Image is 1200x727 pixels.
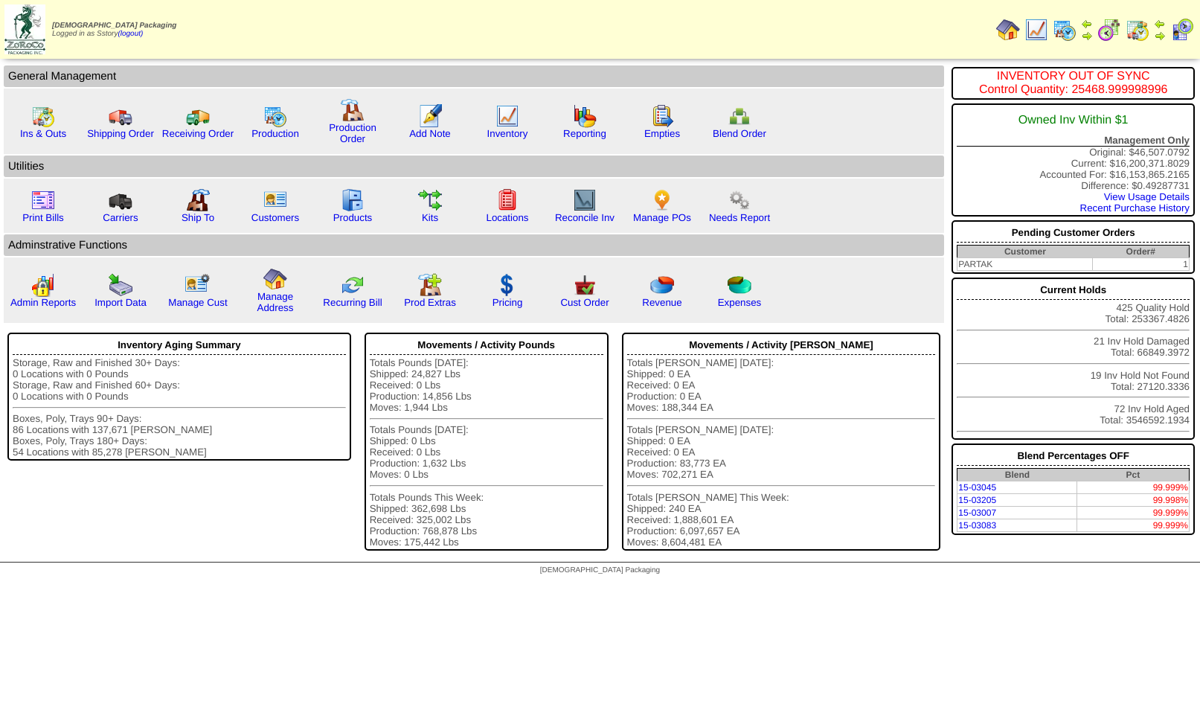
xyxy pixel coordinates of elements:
[728,273,751,297] img: pie_chart2.png
[957,135,1190,147] div: Management Only
[650,273,674,297] img: pie_chart.png
[341,98,365,122] img: factory.gif
[573,104,597,128] img: graph.gif
[650,104,674,128] img: workorder.gif
[4,156,944,177] td: Utilities
[162,128,234,139] a: Receiving Order
[263,188,287,212] img: customers.gif
[186,104,210,128] img: truck2.gif
[4,234,944,256] td: Adminstrative Functions
[52,22,176,30] span: [DEMOGRAPHIC_DATA] Packaging
[957,446,1190,466] div: Blend Percentages OFF
[1170,18,1194,42] img: calendarcustomer.gif
[257,291,294,313] a: Manage Address
[31,273,55,297] img: graph2.png
[94,297,147,308] a: Import Data
[103,212,138,223] a: Carriers
[1093,258,1190,271] td: 1
[185,273,212,297] img: managecust.png
[1154,30,1166,42] img: arrowright.gif
[957,258,1093,271] td: PARTAK
[13,357,346,458] div: Storage, Raw and Finished 30+ Days: 0 Locations with 0 Pounds Storage, Raw and Finished 60+ Days:...
[251,212,299,223] a: Customers
[182,212,214,223] a: Ship To
[486,212,528,223] a: Locations
[333,212,373,223] a: Products
[118,30,143,38] a: (logout)
[644,128,680,139] a: Empties
[329,122,376,144] a: Production Order
[958,495,996,505] a: 15-03205
[718,297,762,308] a: Expenses
[251,128,299,139] a: Production
[952,278,1195,440] div: 425 Quality Hold Total: 253367.4826 21 Inv Hold Damaged Total: 66849.3972 19 Inv Hold Not Found T...
[370,357,603,548] div: Totals Pounds [DATE]: Shipped: 24,827 Lbs Received: 0 Lbs Production: 14,856 Lbs Moves: 1,944 Lbs...
[996,18,1020,42] img: home.gif
[487,128,528,139] a: Inventory
[1093,246,1190,258] th: Order#
[1077,469,1190,481] th: Pct
[4,65,944,87] td: General Management
[957,246,1093,258] th: Customer
[957,223,1190,243] div: Pending Customer Orders
[1077,494,1190,507] td: 99.998%
[560,297,609,308] a: Cust Order
[713,128,766,139] a: Blend Order
[958,507,996,518] a: 15-03007
[709,212,770,223] a: Needs Report
[186,188,210,212] img: factory2.gif
[728,188,751,212] img: workflow.png
[495,188,519,212] img: locations.gif
[1126,18,1149,42] img: calendarinout.gif
[1097,18,1121,42] img: calendarblend.gif
[31,104,55,128] img: calendarinout.gif
[109,188,132,212] img: truck3.gif
[418,104,442,128] img: orders.gif
[22,212,64,223] a: Print Bills
[495,104,519,128] img: line_graph.gif
[13,336,346,355] div: Inventory Aging Summary
[404,297,456,308] a: Prod Extras
[1024,18,1048,42] img: line_graph.gif
[109,273,132,297] img: import.gif
[728,104,751,128] img: network.png
[1077,519,1190,532] td: 99.999%
[341,273,365,297] img: reconcile.gif
[957,469,1077,481] th: Blend
[52,22,176,38] span: Logged in as Sstory
[168,297,227,308] a: Manage Cust
[650,188,674,212] img: po.png
[1081,30,1093,42] img: arrowright.gif
[957,281,1190,300] div: Current Holds
[642,297,681,308] a: Revenue
[370,336,603,355] div: Movements / Activity Pounds
[4,4,45,54] img: zoroco-logo-small.webp
[87,128,154,139] a: Shipping Order
[109,104,132,128] img: truck.gif
[263,267,287,291] img: home.gif
[422,212,438,223] a: Kits
[952,103,1195,217] div: Original: $46,507.0792 Current: $16,200,371.8029 Accounted For: $16,153,865.2165 Difference: $0.4...
[555,212,615,223] a: Reconcile Inv
[1080,202,1190,214] a: Recent Purchase History
[1104,191,1190,202] a: View Usage Details
[31,188,55,212] img: invoice2.gif
[957,70,1190,97] div: INVENTORY OUT OF SYNC Control Quantity: 25468.999998996
[633,212,691,223] a: Manage POs
[573,188,597,212] img: line_graph2.gif
[341,188,365,212] img: cabinet.gif
[1053,18,1077,42] img: calendarprod.gif
[263,104,287,128] img: calendarprod.gif
[957,106,1190,135] div: Owned Inv Within $1
[1077,481,1190,494] td: 99.999%
[323,297,382,308] a: Recurring Bill
[409,128,451,139] a: Add Note
[563,128,606,139] a: Reporting
[495,273,519,297] img: dollar.gif
[627,336,936,355] div: Movements / Activity [PERSON_NAME]
[10,297,76,308] a: Admin Reports
[1154,18,1166,30] img: arrowleft.gif
[418,188,442,212] img: workflow.gif
[1077,507,1190,519] td: 99.999%
[627,357,936,548] div: Totals [PERSON_NAME] [DATE]: Shipped: 0 EA Received: 0 EA Production: 0 EA Moves: 188,344 EA Tota...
